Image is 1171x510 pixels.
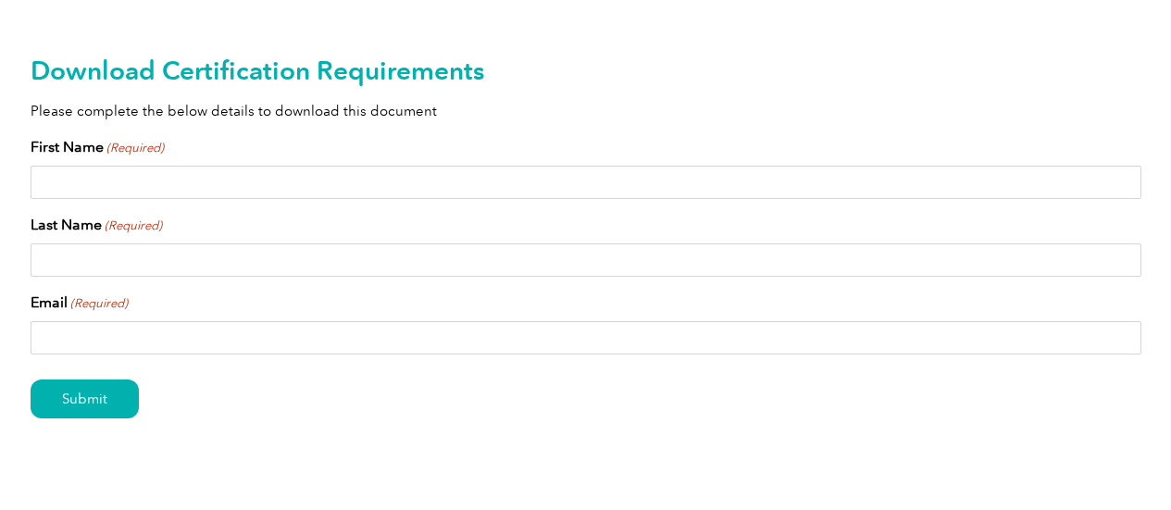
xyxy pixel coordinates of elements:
[69,294,128,313] span: (Required)
[31,136,164,158] label: First Name
[31,214,162,236] label: Last Name
[31,379,139,418] input: Submit
[31,292,128,314] label: Email
[103,217,162,235] span: (Required)
[31,101,1141,121] p: Please complete the below details to download this document
[105,139,164,157] span: (Required)
[31,56,1141,85] h2: Download Certification Requirements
